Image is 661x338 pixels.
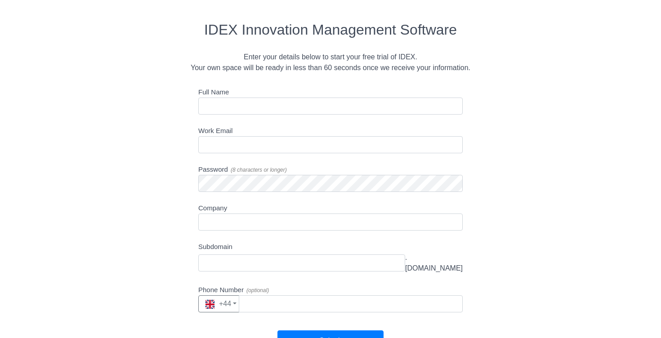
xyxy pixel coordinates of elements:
[33,21,628,38] h2: IDEX Innovation Management Software
[246,287,269,294] span: ( optional )
[231,167,287,173] span: ( 8 characters or longer )
[205,300,214,309] img: gb.5db9fea0.svg
[405,252,463,274] span: .[DOMAIN_NAME]
[198,165,287,175] label: Password
[33,52,628,62] div: Enter your details below to start your free trial of IDEX.
[198,242,232,252] label: Subdomain
[198,126,232,136] label: Work Email
[198,295,239,312] button: +44
[198,203,227,213] label: Company
[33,62,628,73] div: Your own space will be ready in less than 60 seconds once we receive your information.
[198,87,229,98] label: Full Name
[198,285,269,295] label: Phone Number
[205,300,231,307] span: +44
